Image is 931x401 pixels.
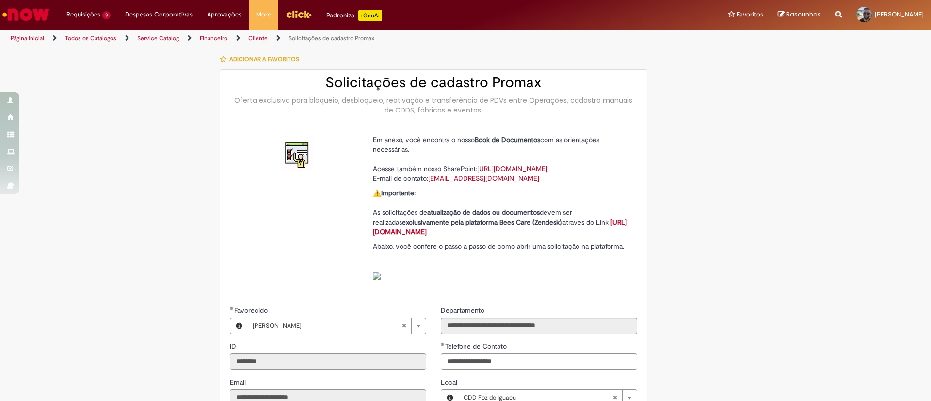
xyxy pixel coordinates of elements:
input: Departamento [441,318,637,334]
a: Solicitações de cadastro Promax [289,34,374,42]
span: [PERSON_NAME] [875,10,924,18]
span: Telefone de Contato [445,342,509,351]
label: Somente leitura - Email [230,377,248,387]
img: click_logo_yellow_360x200.png [286,7,312,21]
img: Solicitações de cadastro Promax [282,140,313,171]
p: Abaixo, você confere o passo a passo de como abrir uma solicitação na plataforma. [373,241,630,280]
span: More [256,10,271,19]
a: Cliente [248,34,268,42]
div: Oferta exclusiva para bloqueio, desbloqueio, reativação e transferência de PDVs entre Operações, ... [230,96,637,115]
p: Em anexo, você encontra o nosso com as orientações necessárias. Acesse também nosso SharePoint: E... [373,135,630,183]
button: Favorecido, Visualizar este registro Renato Abatti [230,318,248,334]
span: Obrigatório Preenchido [230,306,234,310]
abbr: Limpar campo Favorecido [397,318,411,334]
strong: atualização de dados ou documentos [427,208,540,217]
p: ⚠️ As solicitações de devem ser realizadas atraves do Link [373,188,630,237]
label: Somente leitura - Departamento [441,305,486,315]
h2: Solicitações de cadastro Promax [230,75,637,91]
a: [URL][DOMAIN_NAME] [373,218,627,236]
label: Somente leitura - ID [230,341,238,351]
a: [PERSON_NAME]Limpar campo Favorecido [248,318,426,334]
button: Adicionar a Favoritos [220,49,305,69]
span: Somente leitura - Email [230,378,248,386]
a: Todos os Catálogos [65,34,116,42]
strong: Importante: [381,189,416,197]
a: Financeiro [200,34,227,42]
a: Rascunhos [778,10,821,19]
span: Aprovações [207,10,241,19]
img: sys_attachment.do [373,272,381,280]
a: Service Catalog [137,34,179,42]
a: Página inicial [11,34,44,42]
input: ID [230,353,426,370]
span: Necessários - Favorecido [234,306,270,315]
span: Favoritos [737,10,763,19]
a: [URL][DOMAIN_NAME] [477,164,547,173]
span: [PERSON_NAME] [253,318,401,334]
span: Somente leitura - Departamento [441,306,486,315]
span: Despesas Corporativas [125,10,193,19]
span: Obrigatório Preenchido [441,342,445,346]
a: [EMAIL_ADDRESS][DOMAIN_NAME] [428,174,539,183]
span: Rascunhos [786,10,821,19]
span: Somente leitura - ID [230,342,238,351]
span: 3 [102,11,111,19]
span: Requisições [66,10,100,19]
span: Adicionar a Favoritos [229,55,299,63]
strong: Book de Documentos [475,135,540,144]
span: Local [441,378,459,386]
div: Padroniza [326,10,382,21]
img: ServiceNow [1,5,51,24]
p: +GenAi [358,10,382,21]
input: Telefone de Contato [441,353,637,370]
strong: exclusivamente pela plataforma Bees Care (Zendesk), [402,218,562,226]
ul: Trilhas de página [7,30,613,48]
